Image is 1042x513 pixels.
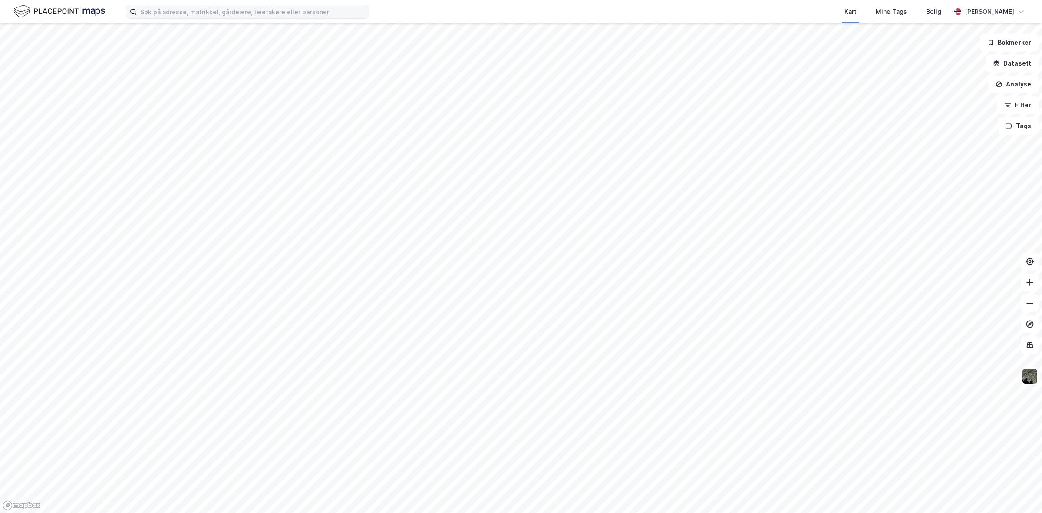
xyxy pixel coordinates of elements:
[999,471,1042,513] div: Kontrollprogram for chat
[137,5,369,18] input: Søk på adresse, matrikkel, gårdeiere, leietakere eller personer
[844,7,857,17] div: Kart
[965,7,1014,17] div: [PERSON_NAME]
[926,7,941,17] div: Bolig
[876,7,907,17] div: Mine Tags
[999,471,1042,513] iframe: Chat Widget
[14,4,105,19] img: logo.f888ab2527a4732fd821a326f86c7f29.svg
